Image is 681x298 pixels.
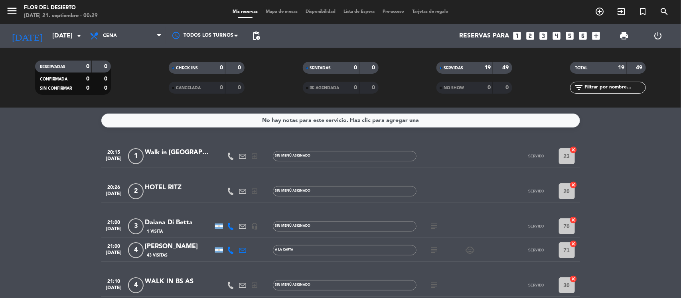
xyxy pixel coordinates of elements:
[145,147,213,158] div: Walk in [GEOGRAPHIC_DATA]
[444,86,464,90] span: NO SHOW
[145,218,213,228] div: Daiana Di Betta
[528,224,544,228] span: SERVIDO
[595,7,604,16] i: add_circle_outline
[659,7,669,16] i: search
[619,31,629,41] span: print
[176,86,201,90] span: CANCELADA
[220,85,223,90] strong: 0
[104,147,124,156] span: 20:15
[460,32,509,40] span: Reservas para
[570,146,578,154] i: cancel
[6,5,18,20] button: menu
[539,31,549,41] i: looks_3
[578,31,588,41] i: looks_6
[86,76,89,82] strong: 0
[430,222,439,231] i: subject
[570,275,578,283] i: cancel
[262,10,302,14] span: Mapa de mesas
[251,282,259,289] i: exit_to_app
[40,86,72,90] span: SIN CONFIRMAR
[528,189,544,193] span: SERVIDO
[310,66,331,70] span: SENTADAS
[104,76,109,82] strong: 0
[638,7,647,16] i: turned_in_not
[379,10,408,14] span: Pre-acceso
[104,250,124,259] span: [DATE]
[275,248,294,251] span: A LA CARTA
[570,240,578,248] i: cancel
[505,85,510,90] strong: 0
[275,283,311,286] span: Sin menú asignado
[275,154,311,157] span: Sin menú asignado
[104,276,124,285] span: 21:10
[262,116,419,125] div: No hay notas para este servicio. Haz clic para agregar una
[372,85,377,90] strong: 0
[104,241,124,250] span: 21:00
[229,10,262,14] span: Mis reservas
[488,85,491,90] strong: 0
[512,31,523,41] i: looks_one
[528,283,544,287] span: SERVIDO
[104,85,109,91] strong: 0
[372,65,377,71] strong: 0
[128,148,144,164] span: 1
[40,65,65,69] span: RESERVADAS
[128,242,144,258] span: 4
[147,252,168,259] span: 43 Visitas
[516,183,556,199] button: SERVIDO
[552,31,562,41] i: looks_4
[574,83,584,92] i: filter_list
[238,65,243,71] strong: 0
[516,277,556,293] button: SERVIDO
[104,182,124,191] span: 20:26
[528,154,544,158] span: SERVIDO
[24,4,98,12] div: FLOR DEL DESIERTO
[220,65,223,71] strong: 0
[466,245,475,255] i: child_care
[516,218,556,234] button: SERVIDO
[408,10,452,14] span: Tarjetas de regalo
[570,216,578,224] i: cancel
[103,33,117,39] span: Cena
[570,181,578,189] i: cancel
[525,31,536,41] i: looks_two
[104,217,124,226] span: 21:00
[340,10,379,14] span: Lista de Espera
[251,31,261,41] span: pending_actions
[575,66,587,70] span: TOTAL
[653,31,663,41] i: power_settings_new
[145,241,213,252] div: [PERSON_NAME]
[275,224,311,227] span: Sin menú asignado
[145,182,213,193] div: HOTEL RITZ
[40,77,67,81] span: CONFIRMADA
[310,86,340,90] span: RE AGENDADA
[502,65,510,71] strong: 49
[251,188,259,195] i: exit_to_app
[516,242,556,258] button: SERVIDO
[354,85,357,90] strong: 0
[354,65,357,71] strong: 0
[251,223,259,230] i: headset_mic
[104,64,109,69] strong: 0
[444,66,463,70] span: SERVIDAS
[128,183,144,199] span: 2
[616,7,626,16] i: exit_to_app
[516,148,556,164] button: SERVIDO
[275,189,311,192] span: Sin menú asignado
[74,31,84,41] i: arrow_drop_down
[86,85,89,91] strong: 0
[430,245,439,255] i: subject
[430,280,439,290] i: subject
[104,156,124,165] span: [DATE]
[128,277,144,293] span: 4
[128,218,144,234] span: 3
[528,248,544,252] span: SERVIDO
[176,66,198,70] span: CHECK INS
[104,226,124,235] span: [DATE]
[147,228,163,235] span: 1 Visita
[591,31,602,41] i: add_box
[6,27,48,45] i: [DATE]
[565,31,575,41] i: looks_5
[636,65,644,71] strong: 49
[302,10,340,14] span: Disponibilidad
